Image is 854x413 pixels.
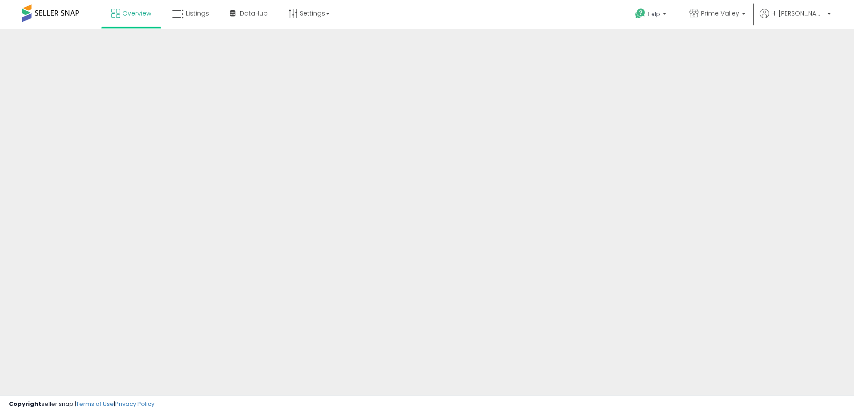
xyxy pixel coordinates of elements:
[240,9,268,18] span: DataHub
[635,8,646,19] i: Get Help
[760,9,831,29] a: Hi [PERSON_NAME]
[771,9,825,18] span: Hi [PERSON_NAME]
[186,9,209,18] span: Listings
[648,10,660,18] span: Help
[701,9,739,18] span: Prime Valley
[122,9,151,18] span: Overview
[628,1,675,29] a: Help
